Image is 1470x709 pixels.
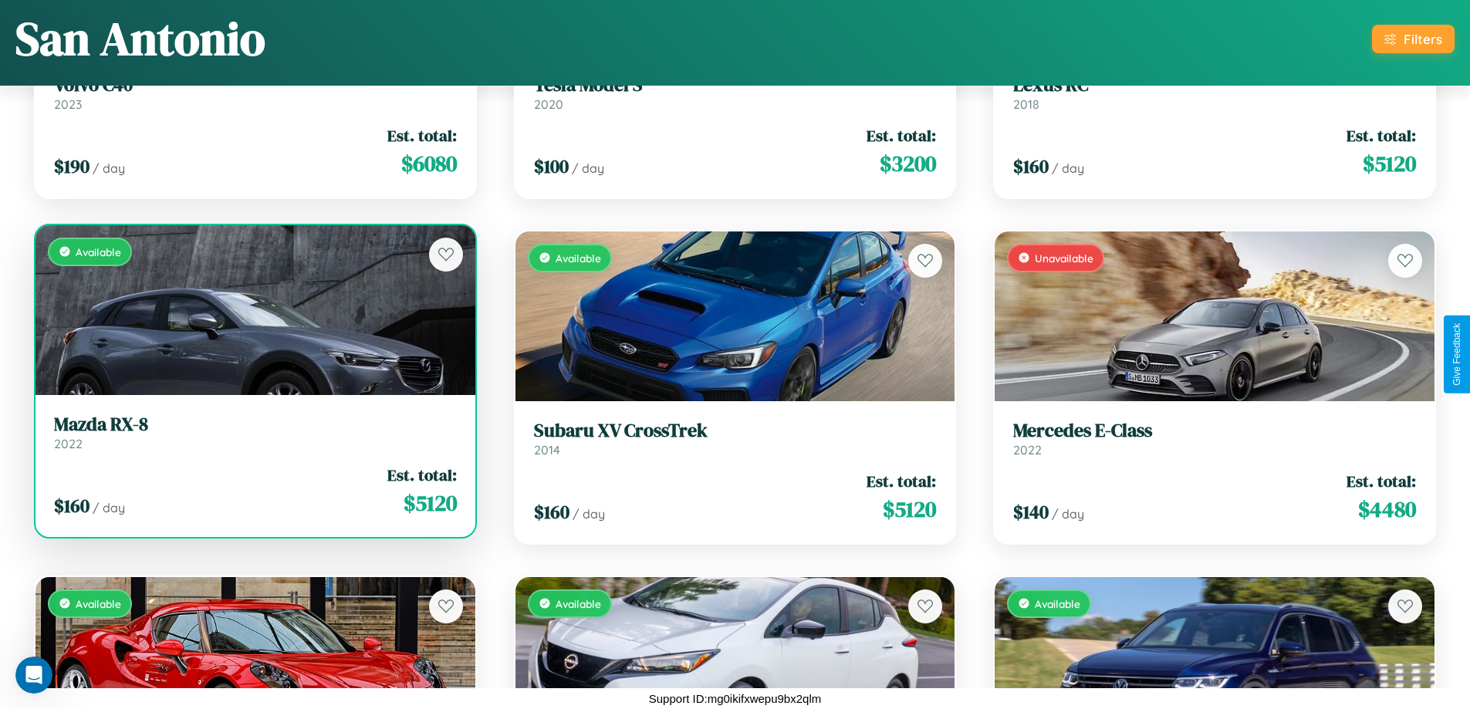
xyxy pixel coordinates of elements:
[54,436,83,451] span: 2022
[54,74,457,112] a: Volvo C402023
[534,96,563,112] span: 2020
[54,414,457,451] a: Mazda RX-82022
[404,488,457,518] span: $ 5120
[883,494,936,525] span: $ 5120
[534,499,569,525] span: $ 160
[1013,154,1049,179] span: $ 160
[534,420,937,442] h3: Subaru XV CrossTrek
[1013,499,1049,525] span: $ 140
[54,96,82,112] span: 2023
[387,124,457,147] span: Est. total:
[1052,506,1084,522] span: / day
[1358,494,1416,525] span: $ 4480
[54,154,90,179] span: $ 190
[534,154,569,179] span: $ 100
[1013,74,1416,112] a: Lexus RC2018
[93,160,125,176] span: / day
[387,464,457,486] span: Est. total:
[1013,96,1039,112] span: 2018
[1035,597,1080,610] span: Available
[534,442,560,457] span: 2014
[54,493,90,518] span: $ 160
[1451,323,1462,386] div: Give Feedback
[573,506,605,522] span: / day
[401,148,457,179] span: $ 6080
[1013,442,1042,457] span: 2022
[1363,148,1416,179] span: $ 5120
[15,657,52,694] iframe: Intercom live chat
[556,252,601,265] span: Available
[534,74,937,96] h3: Tesla Model S
[880,148,936,179] span: $ 3200
[76,597,121,610] span: Available
[572,160,604,176] span: / day
[534,420,937,457] a: Subaru XV CrossTrek2014
[534,74,937,112] a: Tesla Model S2020
[1404,31,1442,47] div: Filters
[1013,420,1416,457] a: Mercedes E-Class2022
[1347,124,1416,147] span: Est. total:
[556,597,601,610] span: Available
[76,245,121,258] span: Available
[1035,252,1093,265] span: Unavailable
[1372,25,1455,53] button: Filters
[1013,74,1416,96] h3: Lexus RC
[867,470,936,492] span: Est. total:
[93,500,125,515] span: / day
[1347,470,1416,492] span: Est. total:
[54,74,457,96] h3: Volvo C40
[1013,420,1416,442] h3: Mercedes E-Class
[649,688,821,709] p: Support ID: mg0ikifxwepu9bx2qlm
[1052,160,1084,176] span: / day
[15,7,265,70] h1: San Antonio
[867,124,936,147] span: Est. total:
[54,414,457,436] h3: Mazda RX-8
